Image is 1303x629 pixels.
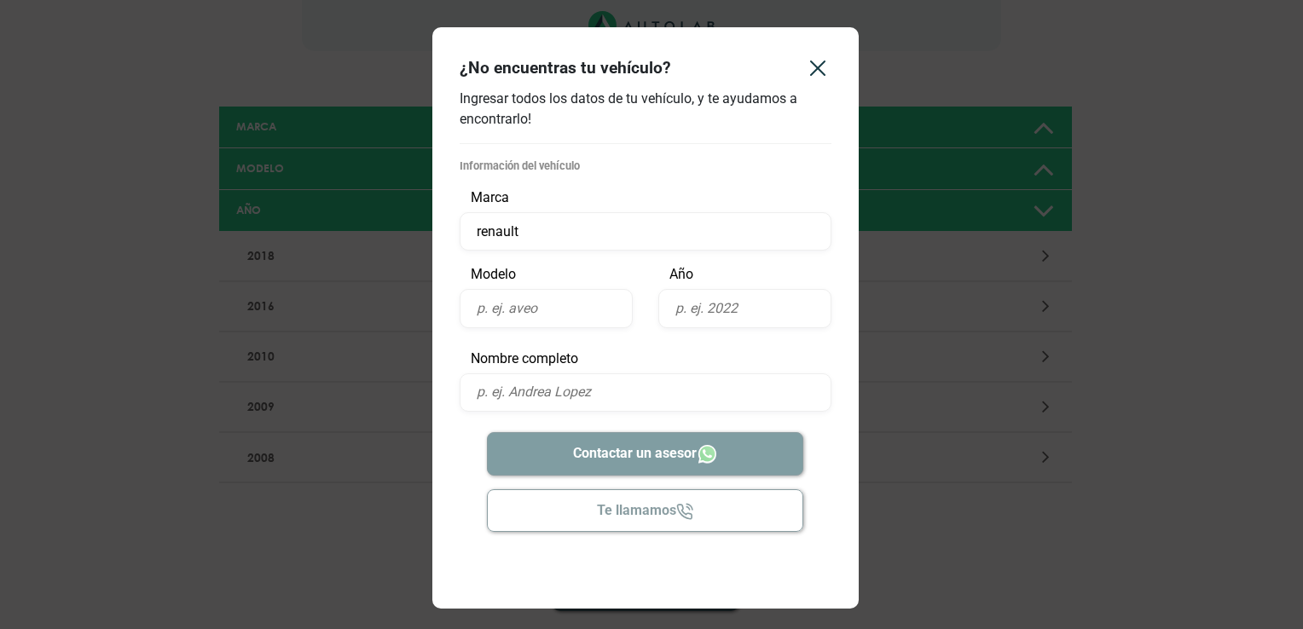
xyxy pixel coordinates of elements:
[460,289,633,327] input: p. ej. aveo
[460,349,831,369] p: Nombre completo
[460,89,831,130] p: Ingresar todos los datos de tu vehículo, y te ayudamos a encontrarlo!
[487,432,803,476] button: Contactar un asesor
[658,289,831,327] input: p. ej. 2022
[658,264,831,285] p: Año
[487,489,803,532] button: Te llamamos
[460,58,671,78] h4: ¿No encuentras tu vehículo?
[460,212,831,251] input: ¿Que vehículo tienes?
[460,373,831,412] input: p. ej. Andrea Lopez
[460,158,831,174] p: Información del vehículo
[790,41,845,95] button: Close
[460,188,831,208] p: Marca
[697,443,718,465] img: Whatsapp icon
[460,264,633,285] p: Modelo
